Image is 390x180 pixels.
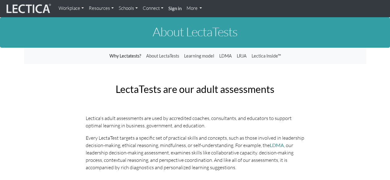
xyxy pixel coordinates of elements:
img: lecticalive [5,3,51,14]
a: LDMA [217,50,234,62]
a: More [184,2,205,14]
a: About LectaTests [144,50,182,62]
a: LRJA [234,50,249,62]
a: LDMA [270,142,284,148]
a: Learning model [182,50,217,62]
a: Connect [140,2,166,14]
a: Why Lectatests? [107,50,144,62]
a: Lectica Inside™ [249,50,283,62]
a: Workplace [56,2,86,14]
a: Sign in [166,2,184,15]
a: Resources [86,2,116,14]
p: Every LectaTest targets a specific set of practical skills and concepts, such as those involved i... [86,134,305,171]
strong: Sign in [168,6,182,11]
h1: About LectaTests [24,25,366,38]
a: Schools [116,2,140,14]
p: Lectica's adult assessments are used by accredited coaches, consultants, and educators to support... [86,114,305,129]
h2: LectaTests are our adult assessments [86,84,305,94]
